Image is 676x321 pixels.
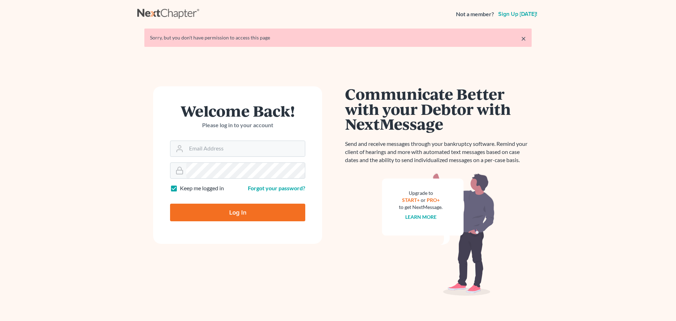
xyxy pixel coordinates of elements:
span: or [421,197,426,203]
input: Log In [170,204,305,221]
div: to get NextMessage. [399,204,443,211]
a: × [521,34,526,43]
h1: Welcome Back! [170,103,305,118]
p: Send and receive messages through your bankruptcy software. Remind your client of hearings and mo... [345,140,532,164]
a: Learn more [405,214,437,220]
img: nextmessage_bg-59042aed3d76b12b5cd301f8e5b87938c9018125f34e5fa2b7a6b67550977c72.svg [382,173,495,296]
a: PRO+ [427,197,440,203]
h1: Communicate Better with your Debtor with NextMessage [345,86,532,131]
div: Upgrade to [399,190,443,197]
input: Email Address [186,141,305,156]
div: Sorry, but you don't have permission to access this page [150,34,526,41]
strong: Not a member? [456,10,494,18]
a: START+ [402,197,420,203]
a: Forgot your password? [248,185,305,191]
p: Please log in to your account [170,121,305,129]
a: Sign up [DATE]! [497,11,539,17]
label: Keep me logged in [180,184,224,192]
